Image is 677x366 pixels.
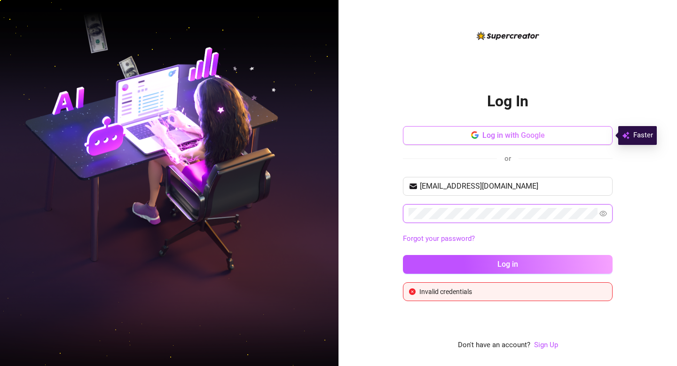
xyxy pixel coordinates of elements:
[458,340,530,351] span: Don't have an account?
[403,233,613,245] a: Forgot your password?
[599,210,607,217] span: eye
[409,288,416,295] span: close-circle
[622,130,630,141] img: svg%3e
[504,154,511,163] span: or
[487,92,528,111] h2: Log In
[497,260,518,269] span: Log in
[420,181,607,192] input: Your email
[633,130,653,141] span: Faster
[403,255,613,274] button: Log in
[403,234,475,243] a: Forgot your password?
[534,340,558,351] a: Sign Up
[482,131,545,140] span: Log in with Google
[477,32,539,40] img: logo-BBDzfeDw.svg
[403,126,613,145] button: Log in with Google
[534,341,558,349] a: Sign Up
[419,286,606,297] div: Invalid credentials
